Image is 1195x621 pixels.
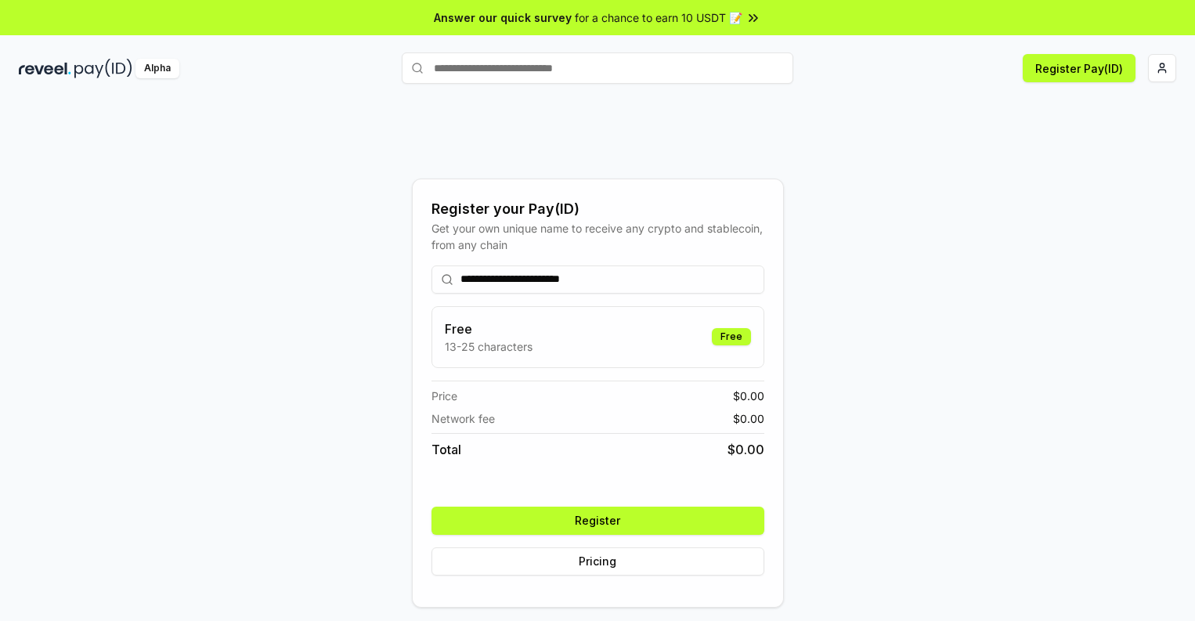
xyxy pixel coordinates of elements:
[733,388,764,404] span: $ 0.00
[431,440,461,459] span: Total
[19,59,71,78] img: reveel_dark
[74,59,132,78] img: pay_id
[431,198,764,220] div: Register your Pay(ID)
[431,547,764,576] button: Pricing
[727,440,764,459] span: $ 0.00
[434,9,572,26] span: Answer our quick survey
[431,220,764,253] div: Get your own unique name to receive any crypto and stablecoin, from any chain
[445,338,533,355] p: 13-25 characters
[712,328,751,345] div: Free
[733,410,764,427] span: $ 0.00
[431,410,495,427] span: Network fee
[575,9,742,26] span: for a chance to earn 10 USDT 📝
[431,507,764,535] button: Register
[431,388,457,404] span: Price
[445,320,533,338] h3: Free
[1023,54,1135,82] button: Register Pay(ID)
[135,59,179,78] div: Alpha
